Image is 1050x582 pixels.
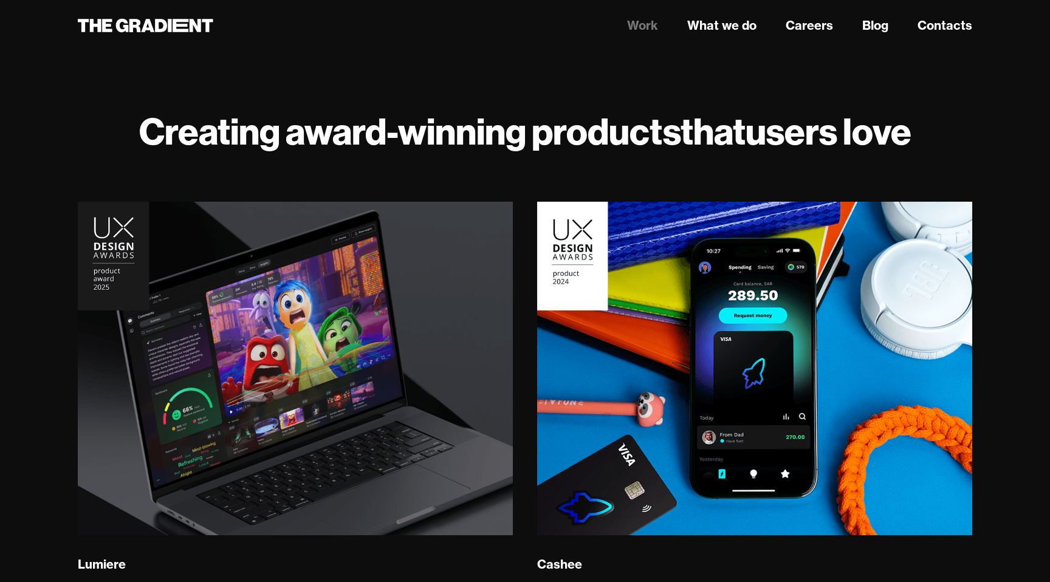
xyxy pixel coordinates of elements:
[627,16,658,35] a: Work
[537,556,582,572] div: Cashee
[918,16,972,35] a: Contacts
[786,16,833,35] a: Careers
[862,16,888,35] a: Blog
[681,108,746,154] strong: that
[78,109,972,153] h1: Creating award-winning products users love
[687,16,757,35] a: What we do
[78,556,126,572] div: Lumiere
